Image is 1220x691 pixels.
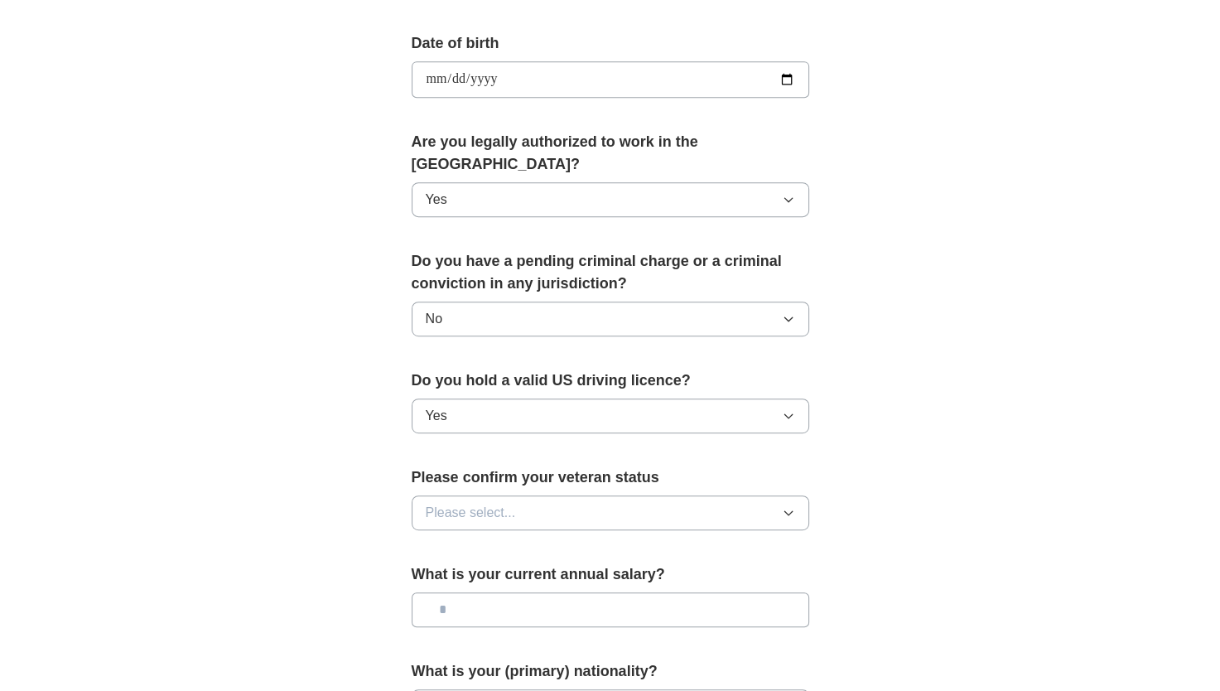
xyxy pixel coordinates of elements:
label: Please confirm your veteran status [412,466,809,489]
label: Date of birth [412,32,809,55]
label: Are you legally authorized to work in the [GEOGRAPHIC_DATA]? [412,131,809,176]
span: Please select... [426,503,516,523]
button: Yes [412,399,809,433]
button: Please select... [412,495,809,530]
button: No [412,302,809,336]
button: Yes [412,182,809,217]
span: Yes [426,406,447,426]
label: What is your current annual salary? [412,563,809,586]
span: No [426,309,442,329]
label: What is your (primary) nationality? [412,660,809,683]
label: Do you have a pending criminal charge or a criminal conviction in any jurisdiction? [412,250,809,295]
label: Do you hold a valid US driving licence? [412,370,809,392]
span: Yes [426,190,447,210]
